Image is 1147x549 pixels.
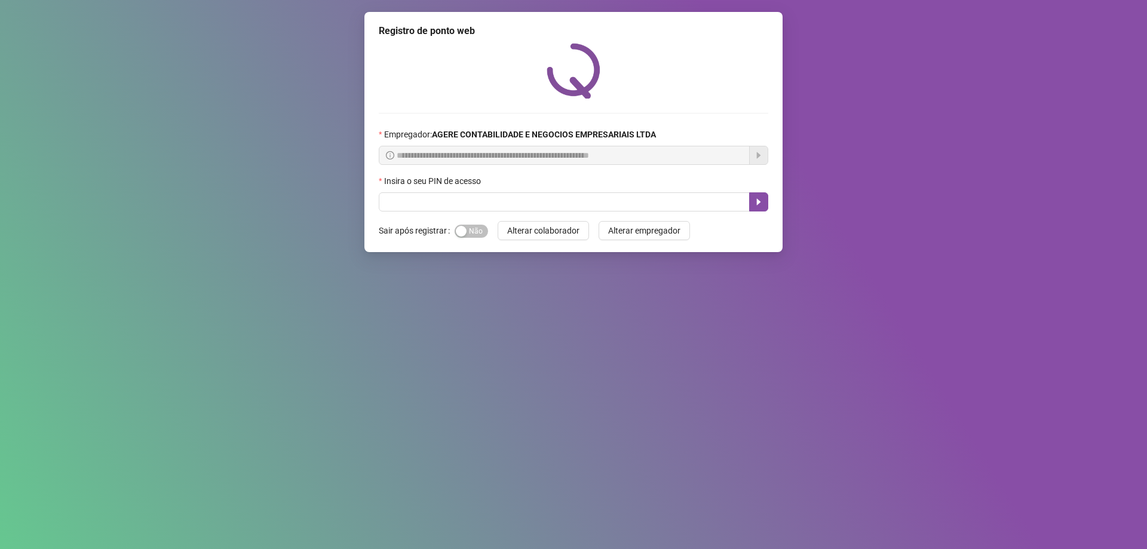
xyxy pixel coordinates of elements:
[547,43,600,99] img: QRPoint
[608,224,680,237] span: Alterar empregador
[754,197,763,207] span: caret-right
[379,174,489,188] label: Insira o seu PIN de acesso
[432,130,656,139] strong: AGERE CONTABILIDADE E NEGOCIOS EMPRESARIAIS LTDA
[379,24,768,38] div: Registro de ponto web
[379,221,455,240] label: Sair após registrar
[498,221,589,240] button: Alterar colaborador
[386,151,394,160] span: info-circle
[599,221,690,240] button: Alterar empregador
[384,128,656,141] span: Empregador :
[507,224,579,237] span: Alterar colaborador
